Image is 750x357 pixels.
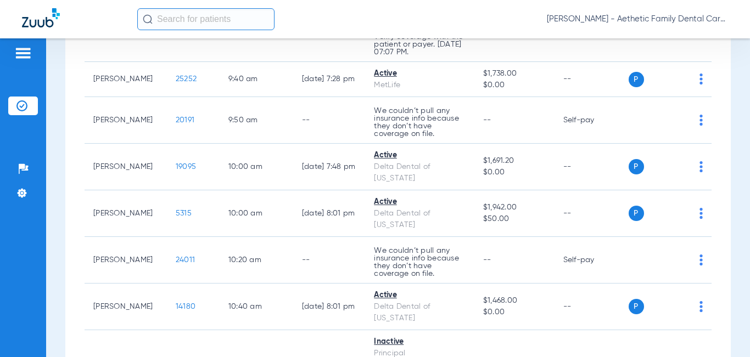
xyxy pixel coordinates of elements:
p: We couldn’t pull any insurance info because they don’t have coverage on file. [374,247,466,277]
td: 10:00 AM [220,144,293,190]
iframe: Chat Widget [695,304,750,357]
span: 14180 [176,303,195,310]
img: group-dot-blue.svg [699,301,703,312]
span: $1,468.00 [483,295,546,307]
span: P [629,206,644,221]
td: 10:20 AM [220,237,293,284]
img: group-dot-blue.svg [699,161,703,172]
img: hamburger-icon [14,47,32,60]
td: [PERSON_NAME] [85,190,167,237]
img: group-dot-blue.svg [699,254,703,265]
td: [PERSON_NAME] [85,284,167,330]
td: -- [555,144,629,190]
div: Delta Dental of [US_STATE] [374,301,466,324]
img: Zuub Logo [22,8,60,27]
img: group-dot-blue.svg [699,73,703,84]
td: [PERSON_NAME] [85,237,167,284]
span: [PERSON_NAME] - Aethetic Family Dental Care ([GEOGRAPHIC_DATA]) [547,14,728,25]
div: Active [374,68,466,80]
div: MetLife [374,80,466,91]
div: Delta Dental of [US_STATE] [374,208,466,231]
td: Self-pay [555,237,629,284]
td: Self-pay [555,97,629,144]
span: 19095 [176,163,196,171]
td: [PERSON_NAME] [85,144,167,190]
span: $0.00 [483,167,546,178]
div: Active [374,196,466,208]
span: $1,738.00 [483,68,546,80]
span: -- [483,116,491,124]
span: $1,691.20 [483,155,546,167]
td: -- [293,97,366,144]
span: P [629,72,644,87]
div: Active [374,290,466,301]
td: 10:40 AM [220,284,293,330]
td: -- [293,237,366,284]
span: P [629,299,644,314]
p: We couldn’t pull any insurance info because they don’t have coverage on file. [374,107,466,138]
span: 25252 [176,75,197,83]
td: -- [555,190,629,237]
td: 9:40 AM [220,62,293,97]
span: -- [483,256,491,264]
span: $50.00 [483,213,546,225]
td: -- [555,284,629,330]
td: [DATE] 8:01 PM [293,284,366,330]
span: $0.00 [483,307,546,318]
span: 5315 [176,209,192,217]
div: Inactive [374,336,466,348]
td: [DATE] 8:01 PM [293,190,366,237]
span: 20191 [176,116,194,124]
td: 10:00 AM [220,190,293,237]
td: 9:50 AM [220,97,293,144]
span: P [629,159,644,174]
p: Verify coverage with the patient or payer. [DATE] 07:07 PM. [374,33,466,56]
img: group-dot-blue.svg [699,115,703,126]
span: $0.00 [483,80,546,91]
input: Search for patients [137,8,275,30]
td: [DATE] 7:28 PM [293,62,366,97]
div: Delta Dental of [US_STATE] [374,161,466,184]
img: Search Icon [143,14,153,24]
td: -- [555,62,629,97]
td: [DATE] 7:48 PM [293,144,366,190]
span: $1,942.00 [483,202,546,213]
td: [PERSON_NAME] [85,62,167,97]
div: Active [374,150,466,161]
td: [PERSON_NAME] [85,97,167,144]
span: 24011 [176,256,195,264]
img: group-dot-blue.svg [699,208,703,219]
